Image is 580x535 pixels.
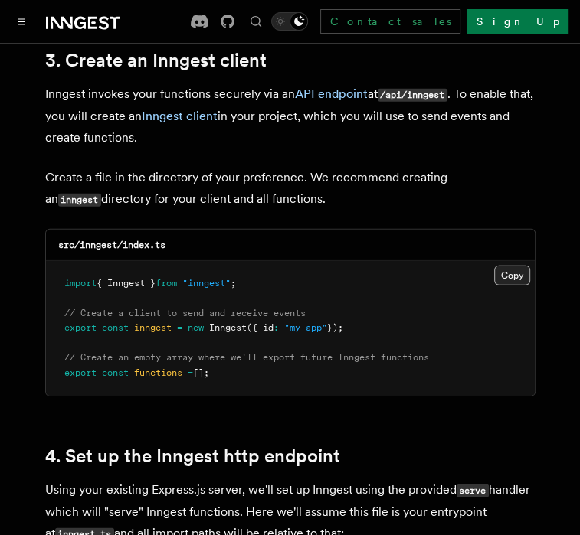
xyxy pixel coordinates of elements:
a: 3. Create an Inngest client [45,50,267,71]
a: Sign Up [467,9,568,34]
span: { Inngest } [97,278,156,289]
span: export [64,367,97,378]
span: const [102,367,129,378]
span: Inngest [209,322,247,333]
span: new [188,322,204,333]
span: "inngest" [182,278,231,289]
button: Toggle dark mode [271,12,308,31]
p: Inngest invokes your functions securely via an at . To enable that, you will create an in your pr... [45,83,536,148]
span: import [64,278,97,289]
a: 4. Set up the Inngest http endpoint [45,445,340,467]
span: from [156,278,177,289]
span: functions [134,367,182,378]
span: inngest [134,322,172,333]
a: Inngest client [142,109,218,123]
button: Toggle navigation [12,12,31,31]
a: Contact sales [320,9,460,34]
span: export [64,322,97,333]
span: ({ id [247,322,274,333]
span: const [102,322,129,333]
span: "my-app" [284,322,327,333]
button: Find something... [247,12,265,31]
span: = [177,322,182,333]
code: inngest [58,194,101,207]
span: ; [231,278,236,289]
span: = [188,367,193,378]
code: serve [457,484,489,497]
code: /api/inngest [378,89,447,102]
button: Copy [494,266,530,285]
p: Create a file in the directory of your preference. We recommend creating an directory for your cl... [45,167,536,210]
a: API endpoint [295,86,368,101]
span: : [274,322,279,333]
span: }); [327,322,343,333]
span: // Create a client to send and receive events [64,308,306,318]
span: // Create an empty array where we'll export future Inngest functions [64,352,429,363]
span: []; [193,367,209,378]
code: src/inngest/index.ts [58,240,165,250]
